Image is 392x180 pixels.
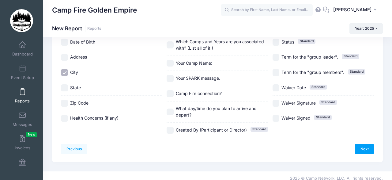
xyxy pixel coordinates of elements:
[221,4,313,16] input: Search by First Name, Last Name, or Email...
[281,70,344,75] span: Term for the "group members".
[61,144,87,154] a: Previous
[281,100,316,105] span: Waiver Signature
[8,38,37,59] a: Dashboard
[61,54,68,61] input: Address
[314,115,332,120] span: Standard
[342,54,359,59] span: Standard
[167,127,174,134] input: Created By (Participant or Director)Standard
[61,84,68,91] input: State
[176,60,212,66] span: Your Camp Name:
[12,52,33,57] span: Dashboard
[329,3,383,17] button: [PERSON_NAME]
[15,99,30,104] span: Reports
[8,109,37,130] a: Messages
[70,115,119,121] span: Health Concerns (if any)
[52,25,101,32] h1: New Report
[11,75,34,80] span: Event Setup
[281,54,338,59] span: Term for the "group leader".
[281,115,311,121] span: Waiver Signed
[167,109,174,116] input: What day/time do you plan to arrive and depart?
[167,60,174,67] input: Your Camp Name:
[273,69,280,76] input: Term for the "group members".Standard
[273,54,280,61] input: Term for the "group leader".Standard
[167,41,174,48] input: Which Camps and Years are you associated with? (List all of it!)
[61,69,68,76] input: City
[176,106,257,117] span: What day/time do you plan to arrive and depart?
[15,146,30,151] span: Invoices
[70,70,78,75] span: City
[26,132,37,137] span: New
[273,100,280,107] input: Waiver SignatureStandard
[52,3,137,17] h1: Camp Fire Golden Empire
[319,100,337,105] span: Standard
[70,39,95,44] span: Date of Birth
[70,54,87,59] span: Address
[61,100,68,107] input: Zip Code
[10,9,33,32] img: Camp Fire Golden Empire
[176,91,222,96] span: Camp Fire connection?
[176,127,247,132] span: Created By (Participant or Director)
[8,85,37,106] a: Reports
[355,144,374,154] a: Next
[348,69,365,74] span: Standard
[310,85,327,90] span: Standard
[8,155,37,177] a: Financials
[167,90,174,97] input: Camp Fire connection?
[61,39,68,46] input: Date of Birth
[251,127,268,132] span: Standard
[70,85,81,90] span: State
[8,62,37,83] a: Event Setup
[273,115,280,122] input: Waiver SignedStandard
[70,100,89,105] span: Zip Code
[176,75,220,81] span: Your SPARK message.
[167,75,174,82] input: Your SPARK message.
[281,85,306,90] span: Waiver Date
[273,39,280,46] input: StatusStandard
[176,39,264,51] span: Which Camps and Years are you associated with? (List all of it!)
[349,23,383,34] button: Year: 2025
[298,39,315,44] span: Standard
[87,26,101,31] a: Reports
[13,122,32,127] span: Messages
[333,6,372,13] span: [PERSON_NAME]
[273,84,280,91] input: Waiver DateStandard
[61,115,68,122] input: Health Concerns (if any)
[355,26,374,31] span: Year: 2025
[281,39,294,44] span: Status
[8,132,37,153] a: InvoicesNew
